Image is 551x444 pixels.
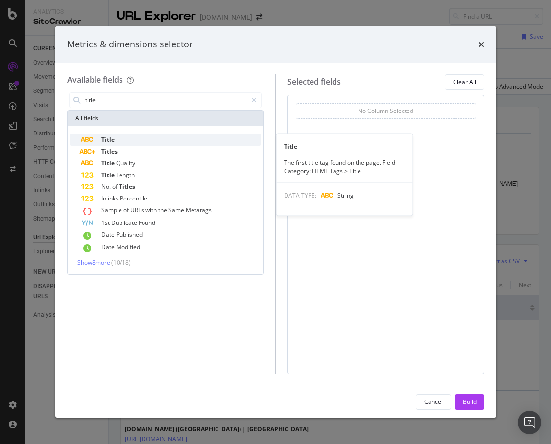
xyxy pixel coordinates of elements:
[518,411,541,434] div: Open Intercom Messenger
[101,194,120,202] span: Inlinks
[77,258,110,266] span: Show 8 more
[479,38,484,51] div: times
[112,182,119,191] span: of
[119,182,135,191] span: Titles
[111,219,139,227] span: Duplicate
[453,78,476,86] div: Clear All
[101,243,116,251] span: Date
[120,194,147,202] span: Percentile
[111,258,131,266] span: ( 10 / 18 )
[276,158,412,175] div: The first title tag found on the page. Field Category: HTML Tags > Title
[158,206,168,214] span: the
[139,219,155,227] span: Found
[67,38,192,51] div: Metrics & dimensions selector
[463,398,477,406] div: Build
[68,111,264,126] div: All fields
[186,206,212,214] span: Metatags
[145,206,158,214] span: with
[287,76,341,88] div: Selected fields
[101,182,112,191] span: No.
[455,394,484,410] button: Build
[168,206,186,214] span: Same
[123,206,130,214] span: of
[337,191,354,200] span: String
[116,230,143,239] span: Published
[116,243,140,251] span: Modified
[116,171,135,179] span: Length
[101,159,116,167] span: Title
[116,159,135,167] span: Quality
[101,219,111,227] span: 1st
[101,206,123,214] span: Sample
[67,74,123,85] div: Available fields
[55,26,496,418] div: modal
[101,171,116,179] span: Title
[101,147,118,155] span: Titles
[424,398,443,406] div: Cancel
[416,394,451,410] button: Cancel
[445,74,484,90] button: Clear All
[101,230,116,239] span: Date
[101,135,115,144] span: Title
[284,191,316,200] span: DATA TYPE:
[358,107,413,115] div: No Column Selected
[276,142,412,151] div: Title
[130,206,145,214] span: URLs
[84,93,247,108] input: Search by field name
